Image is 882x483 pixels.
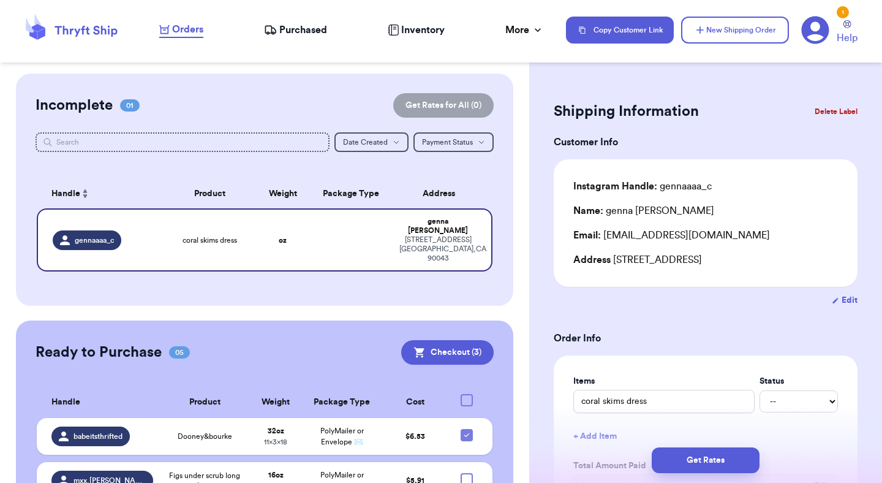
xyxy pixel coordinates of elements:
span: 01 [120,99,140,112]
div: More [505,23,544,37]
th: Package Type [310,179,392,208]
th: Weight [255,179,310,208]
span: Orders [172,22,203,37]
span: PolyMailer or Envelope ✉️ [320,427,364,446]
span: Dooney&bourke [178,432,232,441]
div: [STREET_ADDRESS] [573,253,838,267]
button: New Shipping Order [681,17,789,44]
div: [STREET_ADDRESS] [GEOGRAPHIC_DATA] , CA 90043 [399,235,477,263]
span: 05 [169,346,190,359]
span: $ 6.53 [405,433,425,440]
button: Date Created [334,132,409,152]
span: Email: [573,230,601,240]
th: Product [160,387,249,418]
span: Purchased [279,23,327,37]
th: Package Type [302,387,382,418]
span: Payment Status [422,139,473,146]
button: + Add Item [568,423,843,450]
label: Status [759,375,838,387]
button: Get Rates [652,447,759,473]
h3: Customer Info [554,135,858,150]
a: Purchased [264,23,327,37]
div: [EMAIL_ADDRESS][DOMAIN_NAME] [573,228,838,243]
button: Checkout (3) [401,340,494,365]
span: Date Created [343,139,388,146]
div: genna [PERSON_NAME] [573,203,714,218]
a: Orders [159,22,203,38]
a: 1 [801,16,829,44]
span: Address [573,255,611,265]
input: Search [36,132,330,152]
button: Payment Status [413,132,494,152]
span: 11 x 3 x 18 [264,438,287,446]
span: Help [837,31,858,45]
label: Items [573,375,755,387]
strong: 32 oz [268,427,284,435]
span: babeitsthrifted [73,432,123,441]
button: Sort ascending [80,186,90,201]
th: Cost [382,387,448,418]
th: Product [164,179,255,208]
button: Copy Customer Link [566,17,674,44]
h2: Shipping Information [554,102,699,121]
button: Edit [832,294,858,306]
th: Weight [249,387,303,418]
span: Handle [51,396,80,409]
h2: Incomplete [36,96,113,115]
div: genna [PERSON_NAME] [399,217,477,235]
div: 1 [837,6,849,18]
strong: 16 oz [268,471,284,479]
span: Instagram Handle: [573,181,657,191]
div: gennaaaa_c [573,179,712,194]
h3: Order Info [554,331,858,346]
a: Inventory [388,23,445,37]
button: Delete Label [810,98,862,125]
span: gennaaaa_c [75,235,114,245]
strong: oz [279,237,287,244]
span: Name: [573,206,603,216]
span: Inventory [401,23,445,37]
span: coral skims dress [183,235,237,245]
th: Address [392,179,492,208]
h2: Ready to Purchase [36,343,162,362]
button: Get Rates for All (0) [393,93,494,118]
span: Handle [51,188,80,200]
a: Help [837,20,858,45]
